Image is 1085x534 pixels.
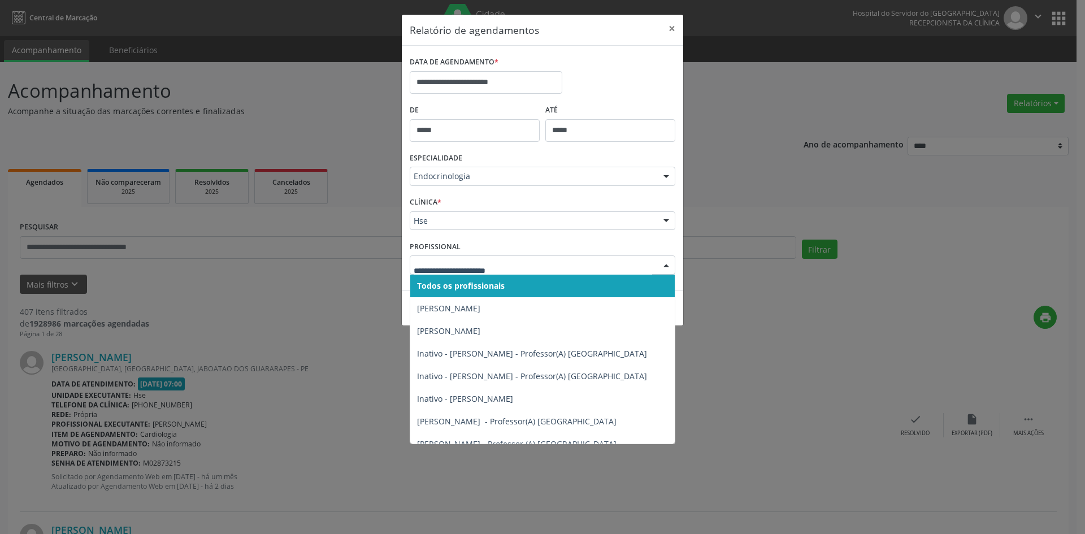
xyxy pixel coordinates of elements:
span: [PERSON_NAME] - Professor(A) [GEOGRAPHIC_DATA] [417,416,617,427]
label: ESPECIALIDADE [410,150,462,167]
span: [PERSON_NAME] [417,303,480,314]
span: Todos os profissionais [417,280,505,291]
span: Hse [414,215,652,227]
label: CLÍNICA [410,194,441,211]
button: Close [661,15,683,42]
label: DATA DE AGENDAMENTO [410,54,498,71]
span: [PERSON_NAME] [417,325,480,336]
label: PROFISSIONAL [410,238,461,255]
span: Inativo - [PERSON_NAME] - Professor(A) [GEOGRAPHIC_DATA] [417,348,647,359]
span: [PERSON_NAME] - Professor (A) [GEOGRAPHIC_DATA] [417,439,617,449]
label: De [410,102,540,119]
span: Inativo - [PERSON_NAME] - Professor(A) [GEOGRAPHIC_DATA] [417,371,647,381]
h5: Relatório de agendamentos [410,23,539,37]
label: ATÉ [545,102,675,119]
span: Inativo - [PERSON_NAME] [417,393,513,404]
span: Endocrinologia [414,171,652,182]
